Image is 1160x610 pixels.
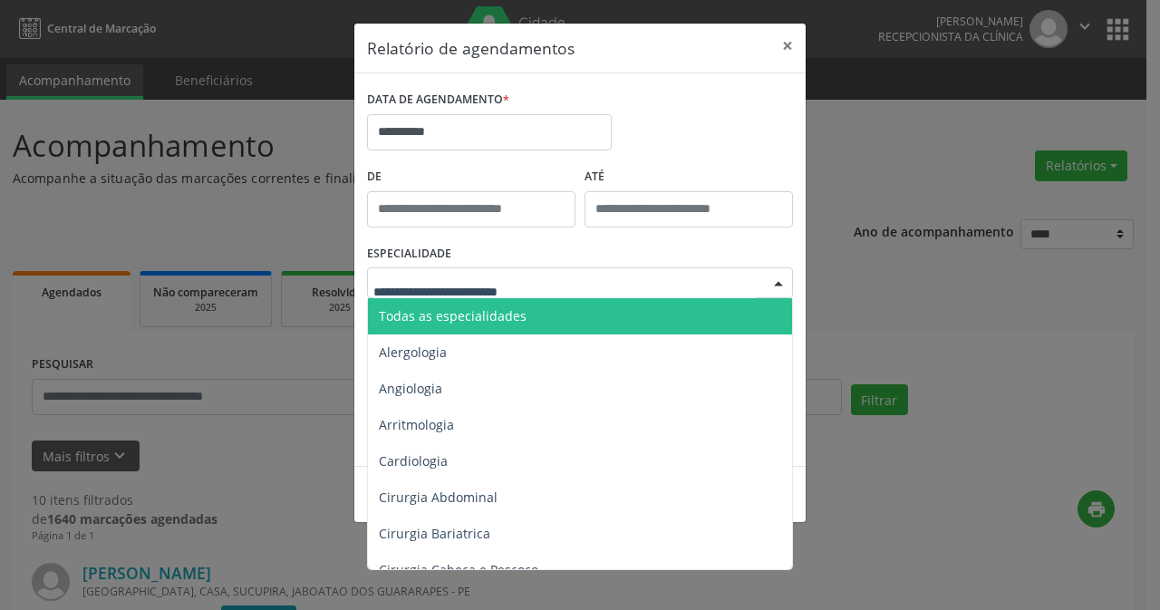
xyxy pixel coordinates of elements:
[367,240,451,268] label: ESPECIALIDADE
[379,452,448,470] span: Cardiologia
[379,489,498,506] span: Cirurgia Abdominal
[379,561,538,578] span: Cirurgia Cabeça e Pescoço
[379,416,454,433] span: Arritmologia
[379,344,447,361] span: Alergologia
[379,307,527,324] span: Todas as especialidades
[367,36,575,60] h5: Relatório de agendamentos
[379,380,442,397] span: Angiologia
[379,525,490,542] span: Cirurgia Bariatrica
[367,86,509,114] label: DATA DE AGENDAMENTO
[367,163,575,191] label: De
[585,163,793,191] label: ATÉ
[769,24,806,68] button: Close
